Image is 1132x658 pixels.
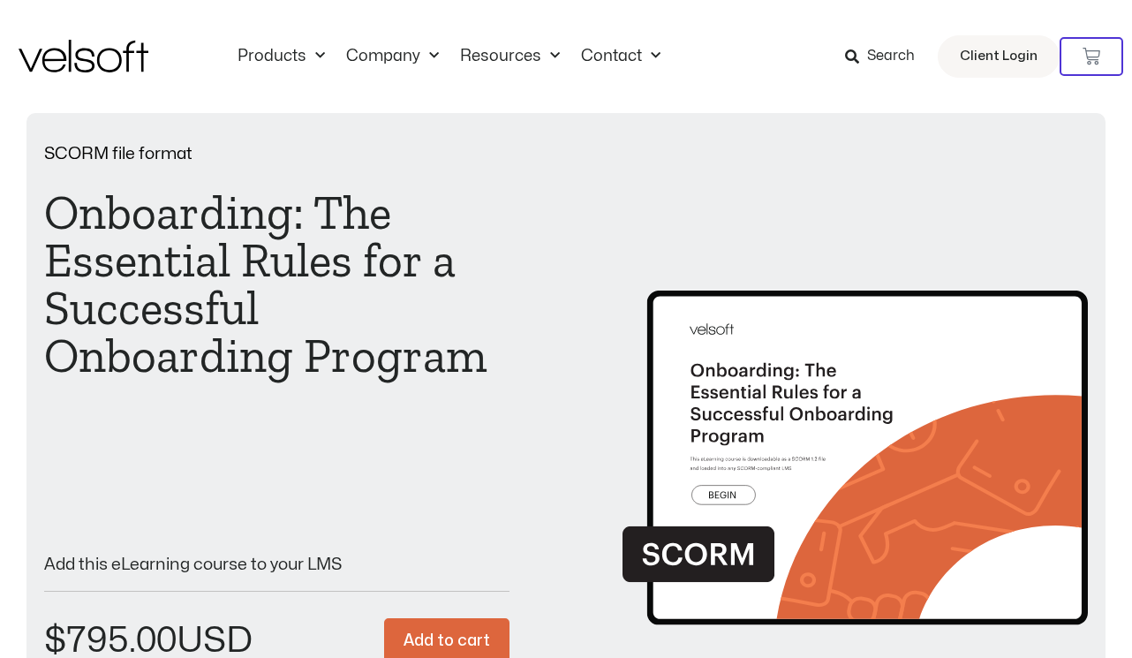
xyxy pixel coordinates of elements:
nav: Menu [227,47,671,66]
img: Second Product Image [623,236,1088,641]
bdi: 795.00 [44,624,177,658]
a: ContactMenu Toggle [570,47,671,66]
a: ProductsMenu Toggle [227,47,336,66]
a: CompanyMenu Toggle [336,47,449,66]
p: SCORM file format [44,146,509,163]
span: $ [44,624,66,658]
a: ResourcesMenu Toggle [449,47,570,66]
a: Search [845,42,927,72]
p: Add this eLearning course to your LMS [44,556,509,573]
h1: Onboarding: The Essential Rules for a Successful Onboarding Program [44,189,509,380]
a: Client Login [938,35,1060,78]
span: Client Login [960,45,1038,68]
span: Search [867,45,915,68]
img: Velsoft Training Materials [19,40,148,72]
